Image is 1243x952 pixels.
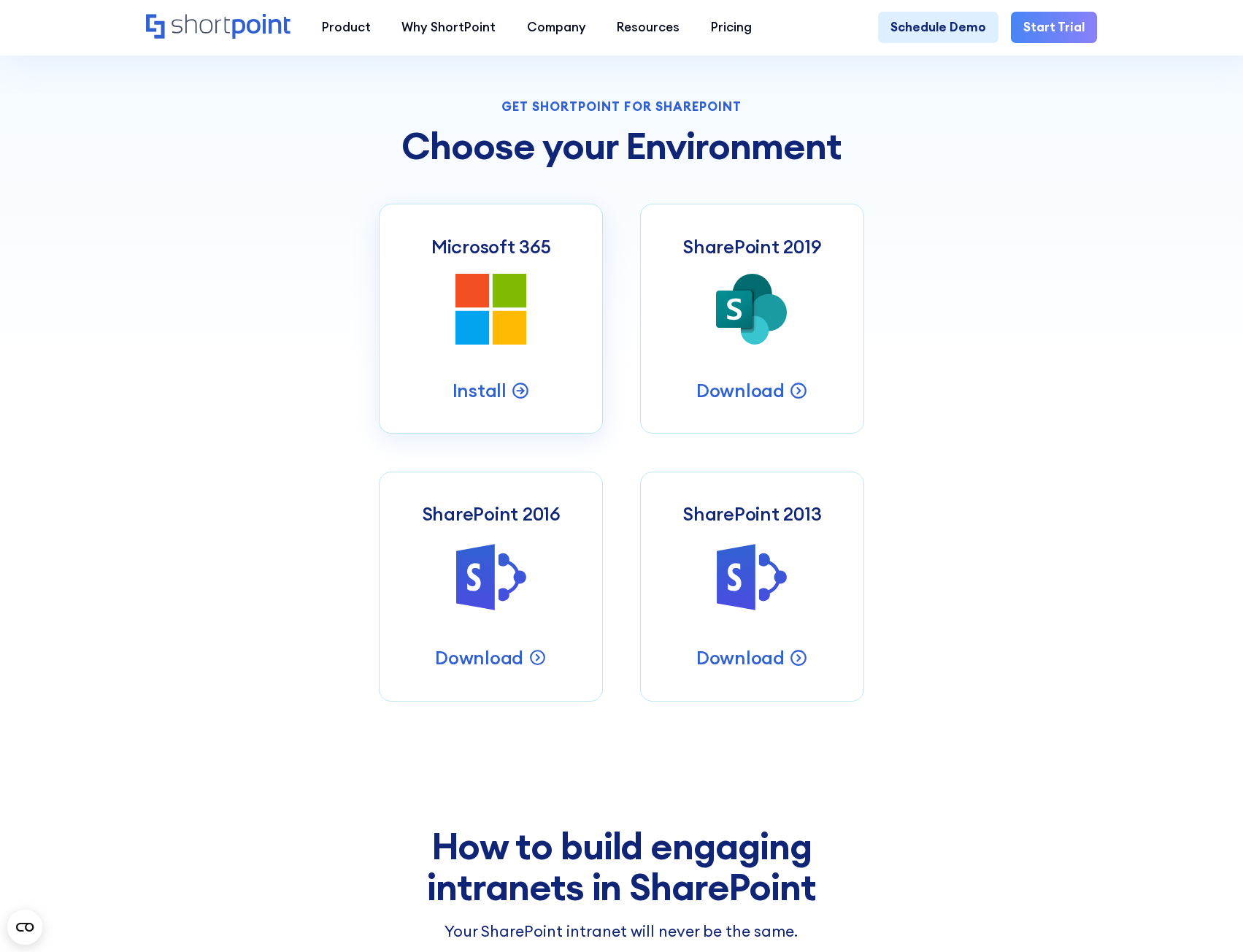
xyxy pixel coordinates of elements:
a: SharePoint 2013Download [640,472,864,702]
div: Product [322,18,371,37]
h3: SharePoint 2019 [682,236,821,258]
p: Download [435,645,523,669]
div: Resources [617,18,680,37]
div: Company [527,18,586,37]
h2: Choose your Environment [379,126,863,166]
div: Pricing [711,18,752,37]
a: SharePoint 2016Download [379,472,603,702]
a: Microsoft 365Install [379,204,603,434]
div: Why ShortPoint [401,18,496,37]
h3: Your SharePoint intranet will never be the same. [202,920,1042,943]
a: Home [146,14,290,41]
a: Company [511,12,601,43]
h3: SharePoint 2013 [682,503,821,526]
p: Install [453,378,507,402]
h3: SharePoint 2016 [422,503,561,526]
a: Resources [601,12,696,43]
a: Pricing [696,12,768,43]
h2: How to build engaging intranets in SharePoint [202,826,1042,907]
a: Product [306,12,386,43]
a: SharePoint 2019Download [640,204,864,434]
h3: Microsoft 365 [431,236,551,258]
div: Get Shortpoint for Sharepoint [379,101,863,113]
button: Open CMP widget [7,910,42,945]
a: Start Trial [1011,12,1097,43]
iframe: Chat Widget [980,783,1243,952]
p: Download [696,378,785,402]
a: Why ShortPoint [386,12,512,43]
p: Download [696,645,785,669]
a: Schedule Demo [878,12,998,43]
